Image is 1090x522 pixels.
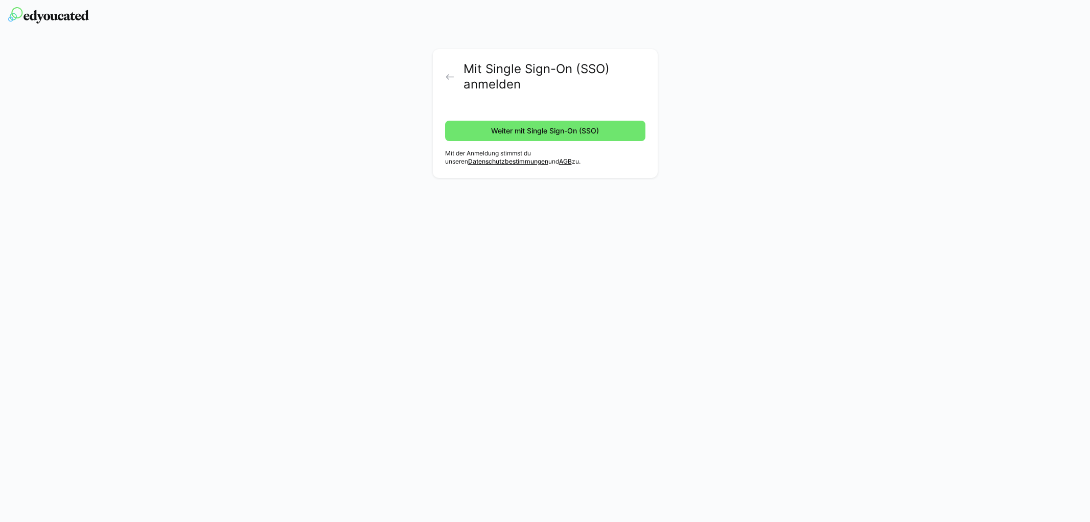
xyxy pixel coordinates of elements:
[559,157,572,165] a: AGB
[445,149,645,166] p: Mit der Anmeldung stimmst du unseren und zu.
[490,126,600,136] span: Weiter mit Single Sign-On (SSO)
[468,157,548,165] a: Datenschutzbestimmungen
[445,121,645,141] button: Weiter mit Single Sign-On (SSO)
[8,7,89,24] img: edyoucated
[463,61,645,92] h2: Mit Single Sign-On (SSO) anmelden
